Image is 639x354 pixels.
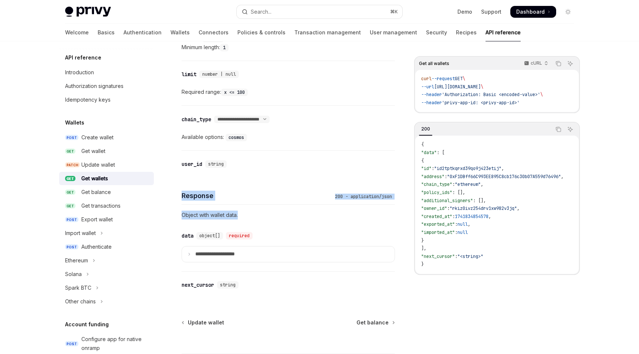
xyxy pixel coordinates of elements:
a: GETGet wallet [59,144,154,158]
span: "chain_type" [421,181,452,187]
span: curl [421,76,432,82]
a: POSTExport wallet [59,213,154,226]
code: cosmos [226,134,247,141]
span: object[] [199,233,220,239]
span: POST [65,217,78,222]
span: \ [540,92,543,98]
div: Export wallet [81,215,113,224]
div: Other chains [65,297,96,306]
span: GET [65,203,75,209]
div: next_cursor [182,281,214,289]
span: Get balance [356,319,389,326]
h5: Account funding [65,320,109,329]
a: GETGet transactions [59,199,154,212]
button: Ask AI [565,125,575,134]
img: light logo [65,7,111,17]
span: : [], [473,198,486,204]
div: Create wallet [81,133,114,142]
span: { [421,158,424,164]
button: cURL [520,57,551,70]
a: Introduction [59,66,154,79]
span: null [457,221,468,227]
div: data [182,232,193,239]
div: Idempotency keys [65,95,111,104]
span: "data" [421,150,437,156]
span: string [208,161,224,167]
div: Configure app for native onramp [81,335,149,353]
span: "imported_at" [421,229,455,235]
p: Object with wallet data. [182,211,395,219]
div: Authorization signatures [65,82,124,91]
button: Toggle Solana section [59,268,154,281]
span: : [452,214,455,219]
a: Update wallet [182,319,224,326]
p: cURL [531,60,542,66]
span: null [457,229,468,235]
span: : [432,166,434,171]
span: , [468,221,470,227]
div: Minimum length: [182,43,395,52]
div: user_id [182,160,202,168]
a: Get balance [356,319,394,326]
span: POST [65,244,78,250]
span: ⌘ K [390,9,398,15]
span: string [220,282,236,288]
a: GETGet balance [59,185,154,199]
span: "<string>" [457,253,483,259]
span: , [481,181,483,187]
div: Authenticate [81,242,112,251]
a: Authentication [124,24,162,41]
button: Copy the contents from the code block [554,125,563,134]
span: "owner_id" [421,205,447,211]
span: --url [421,84,434,90]
span: --request [432,76,455,82]
a: Dashboard [510,6,556,18]
div: Available options: [182,133,395,142]
a: POSTAuthenticate [59,240,154,253]
span: 1741834854578 [455,214,488,219]
span: : [455,253,457,259]
span: } [421,238,424,244]
span: \ [463,76,465,82]
div: Introduction [65,68,94,77]
span: number | null [202,71,236,77]
div: 200 [419,125,432,133]
span: : [444,174,447,180]
span: "id" [421,166,432,171]
a: Demo [457,8,472,16]
a: Recipes [456,24,477,41]
div: Solana [65,270,82,279]
span: "rkiz0ivz254drv1xw982v3jq" [450,205,517,211]
span: "address" [421,174,444,180]
div: chain_type [182,116,211,123]
span: "next_cursor" [421,253,455,259]
div: Required range: [182,88,395,96]
span: , [517,205,520,211]
span: : [ [437,150,444,156]
a: Wallets [170,24,190,41]
span: [URL][DOMAIN_NAME] [434,84,481,90]
a: API reference [486,24,521,41]
a: User management [370,24,417,41]
span: "0xF1DBff66C993EE895C8cb176c30b07A559d76496" [447,174,561,180]
span: POST [65,341,78,347]
span: : [455,221,457,227]
a: Basics [98,24,115,41]
span: \ [481,84,483,90]
span: 'privy-app-id: <privy-app-id>' [442,100,520,106]
span: : [447,205,450,211]
span: Update wallet [188,319,224,326]
span: --header [421,100,442,106]
span: { [421,142,424,147]
span: "id2tptkqrxd39qo9j423etij" [434,166,501,171]
span: "created_at" [421,214,452,219]
div: Search... [251,7,271,16]
span: "policy_ids" [421,190,452,195]
a: Security [426,24,447,41]
button: Ask AI [565,59,575,68]
span: } [421,261,424,267]
h4: Response [182,191,332,201]
span: GET [65,176,75,181]
a: Support [481,8,501,16]
span: Dashboard [516,8,545,16]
